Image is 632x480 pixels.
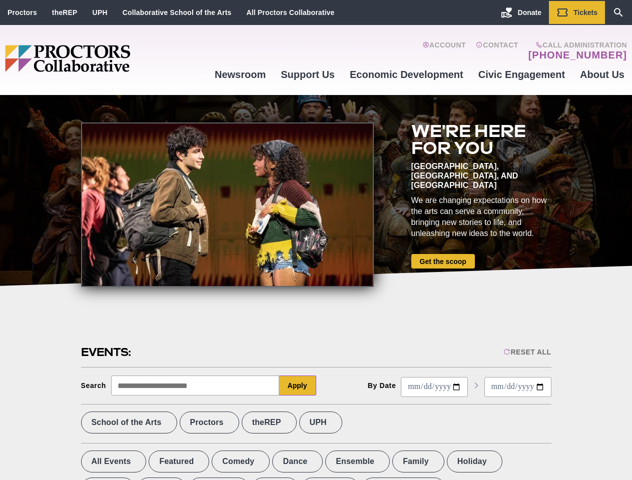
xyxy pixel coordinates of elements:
div: Search [81,381,107,389]
a: Search [605,1,632,24]
a: Economic Development [342,61,471,88]
span: Tickets [573,8,597,16]
a: Support Us [273,61,342,88]
label: School of the Arts [81,411,177,433]
label: Featured [149,450,209,472]
a: Contact [476,41,518,61]
label: Comedy [212,450,270,472]
a: UPH [93,8,108,16]
a: Get the scoop [411,254,475,268]
a: Account [422,41,466,61]
a: Tickets [549,1,605,24]
label: Dance [272,450,323,472]
a: Collaborative School of the Arts [123,8,232,16]
div: Reset All [503,348,551,356]
label: Holiday [447,450,502,472]
a: Civic Engagement [471,61,572,88]
a: [PHONE_NUMBER] [528,49,627,61]
span: Call Administration [525,41,627,49]
label: Family [392,450,444,472]
div: We are changing expectations on how the arts can serve a community, bringing new stories to life,... [411,195,551,239]
label: All Events [81,450,147,472]
label: UPH [299,411,342,433]
img: Proctors logo [5,45,207,72]
div: By Date [368,381,396,389]
div: [GEOGRAPHIC_DATA], [GEOGRAPHIC_DATA], and [GEOGRAPHIC_DATA] [411,161,551,190]
a: All Proctors Collaborative [246,8,334,16]
span: Donate [518,8,541,16]
h2: Events: [81,344,133,360]
button: Apply [279,375,316,395]
a: About Us [572,61,632,88]
a: theREP [52,8,78,16]
a: Proctors [8,8,37,16]
label: theREP [242,411,297,433]
a: Newsroom [207,61,273,88]
label: Proctors [180,411,239,433]
h2: We're here for you [411,122,551,156]
label: Ensemble [325,450,390,472]
a: Donate [493,1,549,24]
